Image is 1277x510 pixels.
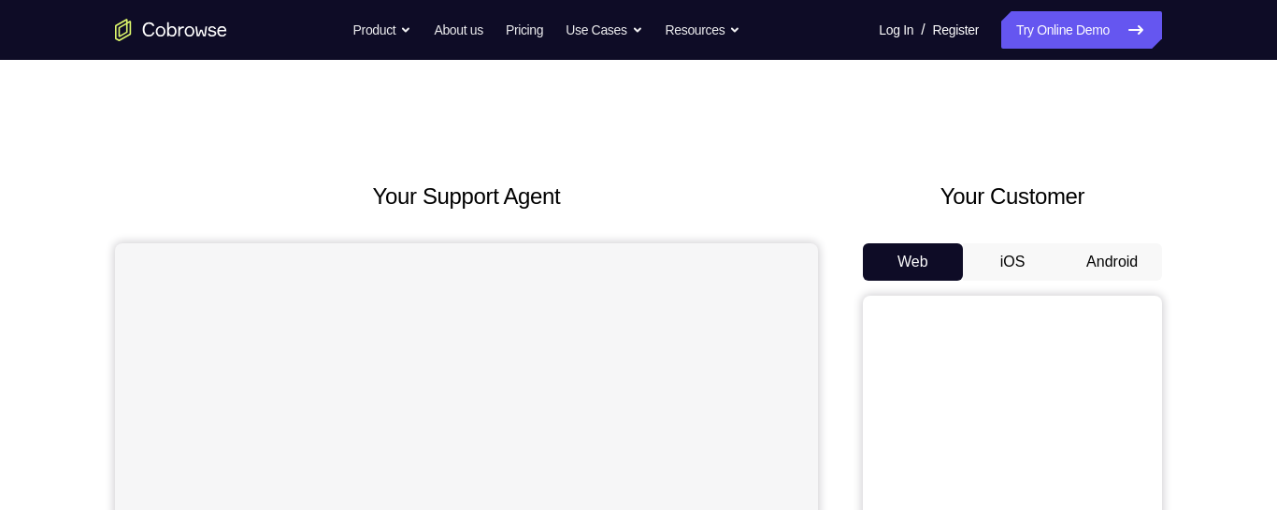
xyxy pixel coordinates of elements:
a: Go to the home page [115,19,227,41]
button: Android [1062,243,1162,281]
h2: Your Support Agent [115,180,818,213]
h2: Your Customer [863,180,1162,213]
a: Log In [879,11,913,49]
button: Web [863,243,963,281]
a: Try Online Demo [1001,11,1162,49]
a: About us [434,11,482,49]
span: / [921,19,925,41]
a: Register [933,11,979,49]
button: Product [353,11,412,49]
button: Resources [666,11,741,49]
button: iOS [963,243,1063,281]
a: Pricing [506,11,543,49]
button: Use Cases [566,11,642,49]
